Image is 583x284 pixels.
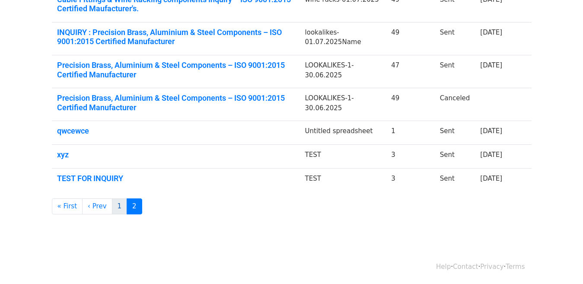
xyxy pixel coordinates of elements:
td: LOOKALIKES-1-30.06.2025 [300,88,386,121]
td: 3 [386,168,435,191]
a: [DATE] [480,151,502,159]
td: Sent [435,145,475,169]
td: Sent [435,168,475,191]
td: Untitled spreadsheet [300,121,386,145]
a: [DATE] [480,175,502,182]
td: 49 [386,22,435,55]
td: lookalikes-01.07.2025Name [300,22,386,55]
a: INQUIRY : Precision Brass, Aluminium & Steel Components – ISO 9001:2015 Certified Manufacturer [57,28,295,46]
a: Help [436,263,451,271]
a: TEST FOR INQUIRY [57,174,295,183]
a: 1 [112,198,127,214]
a: 2 [127,198,142,214]
a: [DATE] [480,61,502,69]
td: 3 [386,145,435,169]
a: xyz [57,150,295,160]
a: Contact [453,263,478,271]
a: Terms [506,263,525,271]
td: 47 [386,55,435,88]
a: Precision Brass, Aluminium & Steel Components – ISO 9001:2015 Certified Manufacturer [57,61,295,79]
a: [DATE] [480,29,502,36]
td: 49 [386,88,435,121]
a: Privacy [480,263,503,271]
td: 1 [386,121,435,145]
td: Canceled [435,88,475,121]
td: Sent [435,121,475,145]
iframe: Chat Widget [540,243,583,284]
a: qwcewce [57,126,295,136]
a: [DATE] [480,127,502,135]
td: TEST [300,168,386,191]
td: Sent [435,55,475,88]
td: LOOKALIKES-1-30.06.2025 [300,55,386,88]
a: « First [52,198,83,214]
td: TEST [300,145,386,169]
a: Precision Brass, Aluminium & Steel Components – ISO 9001:2015 Certified Manufacturer [57,93,295,112]
a: ‹ Prev [82,198,112,214]
td: Sent [435,22,475,55]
